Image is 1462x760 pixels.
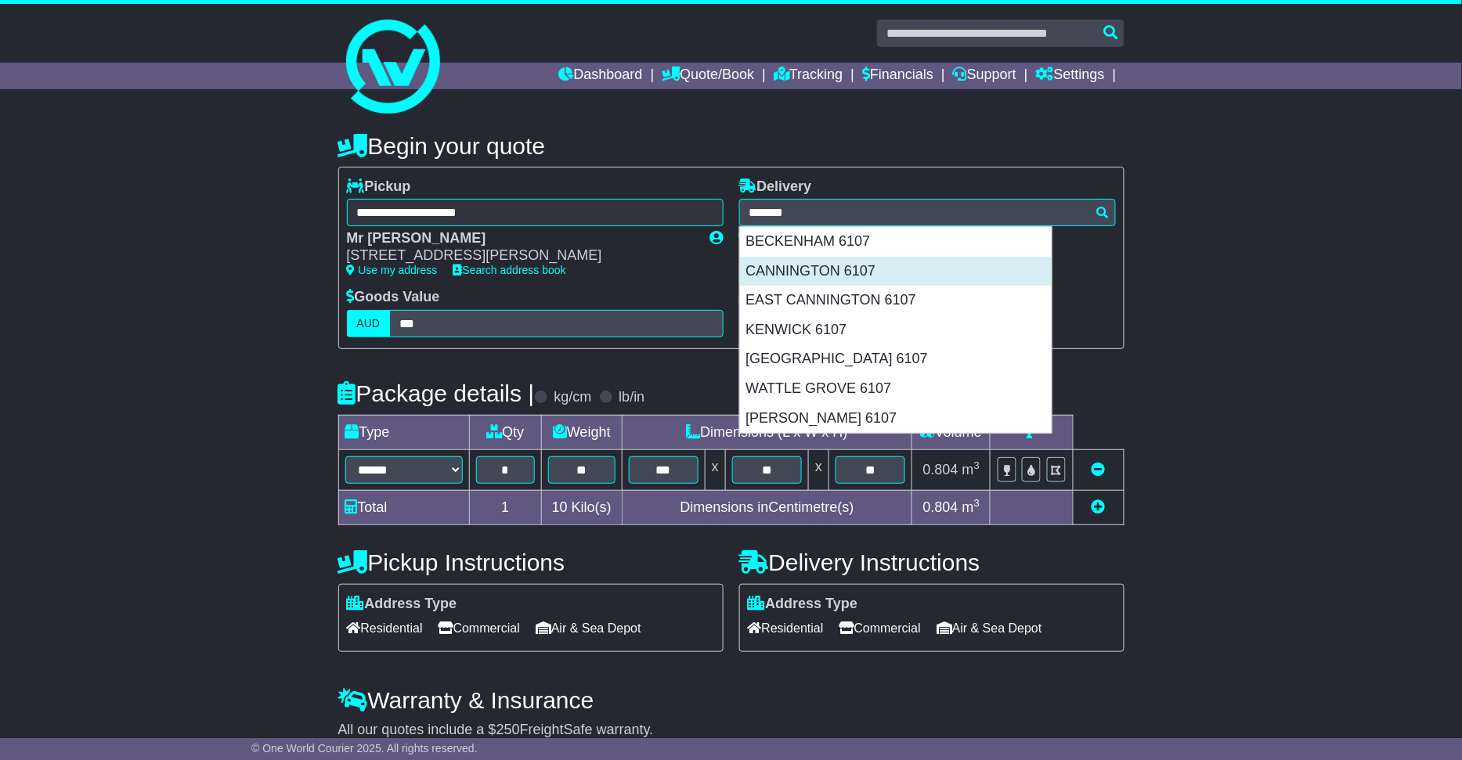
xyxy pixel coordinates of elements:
a: Support [953,63,1016,89]
span: 10 [552,499,568,515]
a: Financials [862,63,933,89]
span: m [962,499,980,515]
a: Quote/Book [662,63,754,89]
label: Pickup [347,178,411,196]
span: Commercial [839,616,921,640]
span: Air & Sea Depot [536,616,641,640]
label: Address Type [748,596,858,613]
div: EAST CANNINGTON 6107 [740,286,1052,315]
div: [PERSON_NAME] 6107 [740,404,1052,434]
a: Settings [1036,63,1105,89]
a: Use my address [347,264,438,276]
td: Dimensions in Centimetre(s) [622,490,912,524]
td: Dimensions (L x W x H) [622,415,912,449]
div: KENWICK 6107 [740,315,1052,345]
div: BECKENHAM 6107 [740,227,1052,257]
sup: 3 [974,497,980,509]
h4: Pickup Instructions [338,549,724,575]
label: lb/in [619,389,644,406]
a: Add new item [1092,499,1106,515]
div: [STREET_ADDRESS][PERSON_NAME] [347,247,695,265]
span: 250 [496,722,520,737]
span: Residential [748,616,824,640]
h4: Warranty & Insurance [338,687,1124,713]
a: Remove this item [1092,462,1106,477]
div: Mr [PERSON_NAME] [347,230,695,247]
td: Type [338,415,469,449]
sup: 3 [974,459,980,471]
a: Dashboard [559,63,643,89]
h4: Delivery Instructions [739,549,1124,575]
span: © One World Courier 2025. All rights reserved. [251,742,478,755]
td: Qty [469,415,542,449]
a: Tracking [774,63,843,89]
td: Kilo(s) [542,490,623,524]
label: Delivery [739,178,812,196]
div: [GEOGRAPHIC_DATA] 6107 [740,344,1052,374]
td: Weight [542,415,623,449]
label: kg/cm [554,389,591,406]
label: Goods Value [347,289,440,306]
td: 1 [469,490,542,524]
h4: Begin your quote [338,133,1124,159]
label: AUD [347,310,391,337]
div: CANNINGTON 6107 [740,257,1052,286]
label: Address Type [347,596,457,613]
h4: Package details | [338,380,535,406]
span: 0.804 [923,462,958,477]
a: Search address book [453,264,566,276]
td: x [809,449,829,490]
span: Air & Sea Depot [937,616,1042,640]
div: WATTLE GROVE 6107 [740,374,1052,404]
span: Residential [347,616,423,640]
span: Commercial [439,616,520,640]
span: 0.804 [923,499,958,515]
span: m [962,462,980,477]
td: Total [338,490,469,524]
div: All our quotes include a $ FreightSafe warranty. [338,722,1124,739]
td: x [705,449,725,490]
